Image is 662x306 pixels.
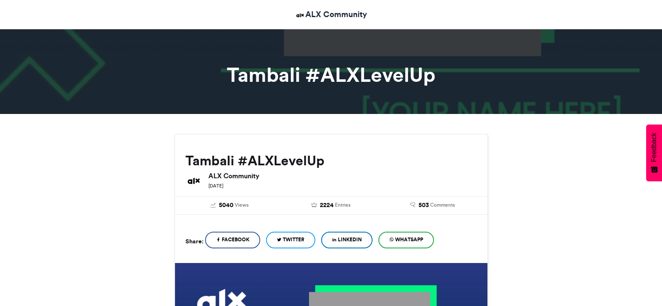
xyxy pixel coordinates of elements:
[646,124,662,181] button: Feedback - Show survey
[650,133,658,162] span: Feedback
[395,236,423,243] span: WhatsApp
[419,201,429,210] span: 503
[338,236,362,243] span: LinkedIn
[266,232,315,248] a: Twitter
[320,201,334,210] span: 2224
[335,201,350,209] span: Entries
[378,232,434,248] a: WhatsApp
[235,201,249,209] span: Views
[295,10,305,20] img: ALX Community
[430,201,455,209] span: Comments
[185,153,477,168] h2: Tambali #ALXLevelUp
[295,8,367,20] a: ALX Community
[208,172,477,179] h6: ALX Community
[185,201,274,210] a: 5040 Views
[219,201,233,210] span: 5040
[388,201,477,210] a: 503 Comments
[208,183,223,189] small: [DATE]
[287,201,375,210] a: 2224 Entries
[222,236,249,243] span: Facebook
[185,172,202,189] img: ALX Community
[185,236,203,247] h5: Share:
[205,232,260,248] a: Facebook
[283,236,304,243] span: Twitter
[99,65,563,85] h1: Tambali #ALXLevelUp
[321,232,373,248] a: LinkedIn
